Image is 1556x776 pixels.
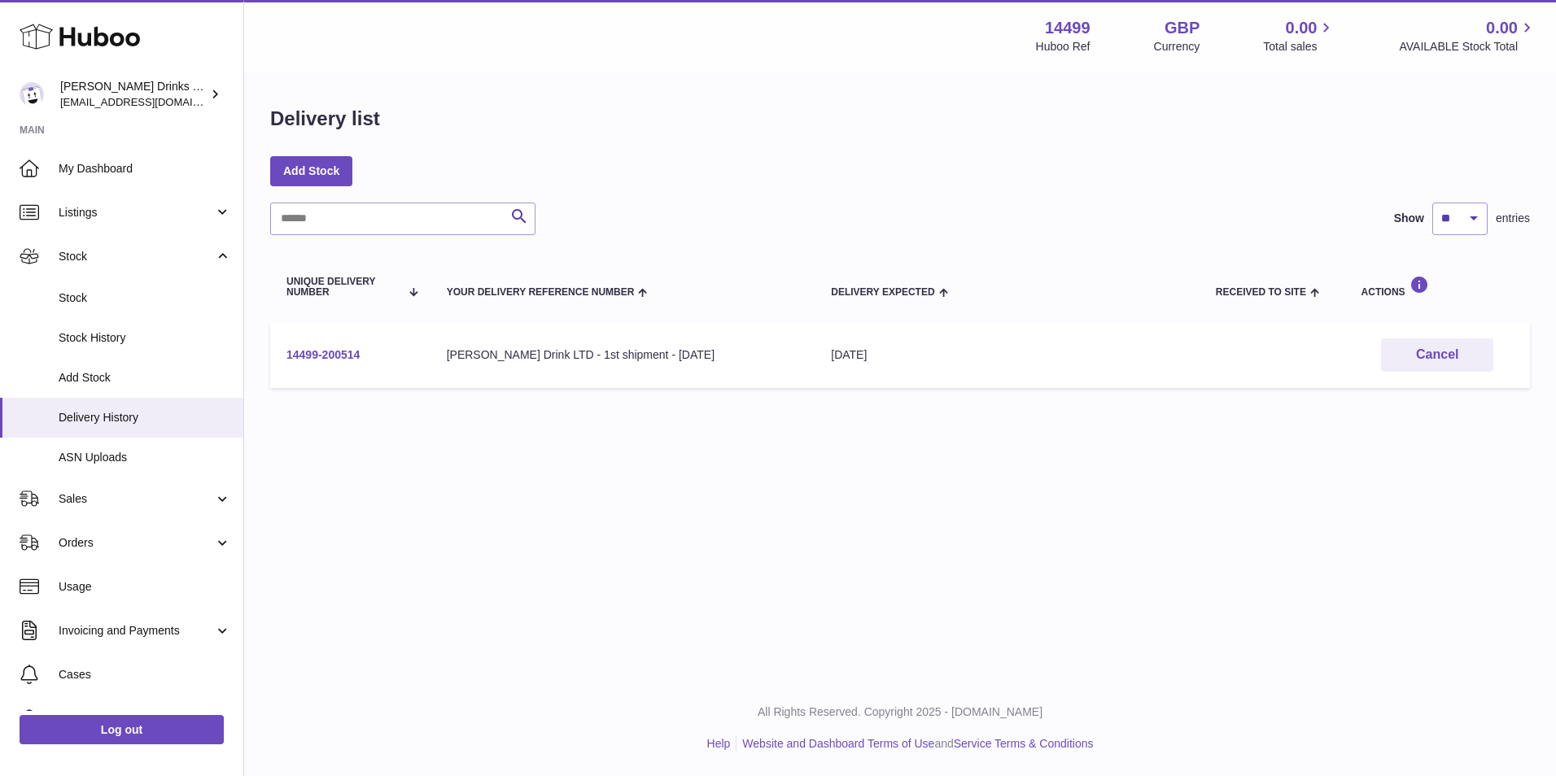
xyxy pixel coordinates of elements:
span: ASN Uploads [59,450,231,465]
button: Cancel [1381,338,1493,372]
a: Log out [20,715,224,744]
span: Stock [59,290,231,306]
li: and [736,736,1093,752]
span: Received to Site [1216,287,1306,298]
span: Orders [59,535,214,551]
span: Usage [59,579,231,595]
span: Delivery Expected [831,287,934,298]
span: Total sales [1263,39,1335,54]
div: Actions [1361,276,1514,298]
span: Listings [59,205,214,220]
a: Help [707,737,731,750]
span: AVAILABLE Stock Total [1399,39,1536,54]
strong: 14499 [1045,17,1091,39]
span: Sales [59,491,214,507]
span: 0.00 [1486,17,1518,39]
div: [DATE] [831,347,1183,363]
a: Website and Dashboard Terms of Use [742,737,934,750]
strong: GBP [1165,17,1200,39]
span: 0.00 [1286,17,1318,39]
img: internalAdmin-14499@internal.huboo.com [20,82,44,107]
div: [PERSON_NAME] Drinks LTD (t/a Zooz) [60,79,207,110]
div: Currency [1154,39,1200,54]
span: Unique Delivery Number [286,277,400,298]
a: Add Stock [270,156,352,185]
span: Stock History [59,330,231,346]
a: 14499-200514 [286,348,360,361]
span: Delivery History [59,410,231,425]
div: Huboo Ref [1036,39,1091,54]
p: All Rights Reserved. Copyright 2025 - [DOMAIN_NAME] [257,704,1543,720]
span: My Dashboard [59,161,231,177]
div: [PERSON_NAME] Drink LTD - 1st shipment - [DATE] [447,347,799,363]
span: [EMAIL_ADDRESS][DOMAIN_NAME] [60,95,239,108]
span: Invoicing and Payments [59,623,214,639]
span: entries [1496,211,1530,226]
a: Service Terms & Conditions [954,737,1094,750]
h1: Delivery list [270,106,380,132]
label: Show [1394,211,1424,226]
span: Add Stock [59,370,231,386]
a: 0.00 AVAILABLE Stock Total [1399,17,1536,54]
span: Stock [59,249,214,264]
a: 0.00 Total sales [1263,17,1335,54]
span: Cases [59,667,231,682]
span: Your Delivery Reference Number [447,287,635,298]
